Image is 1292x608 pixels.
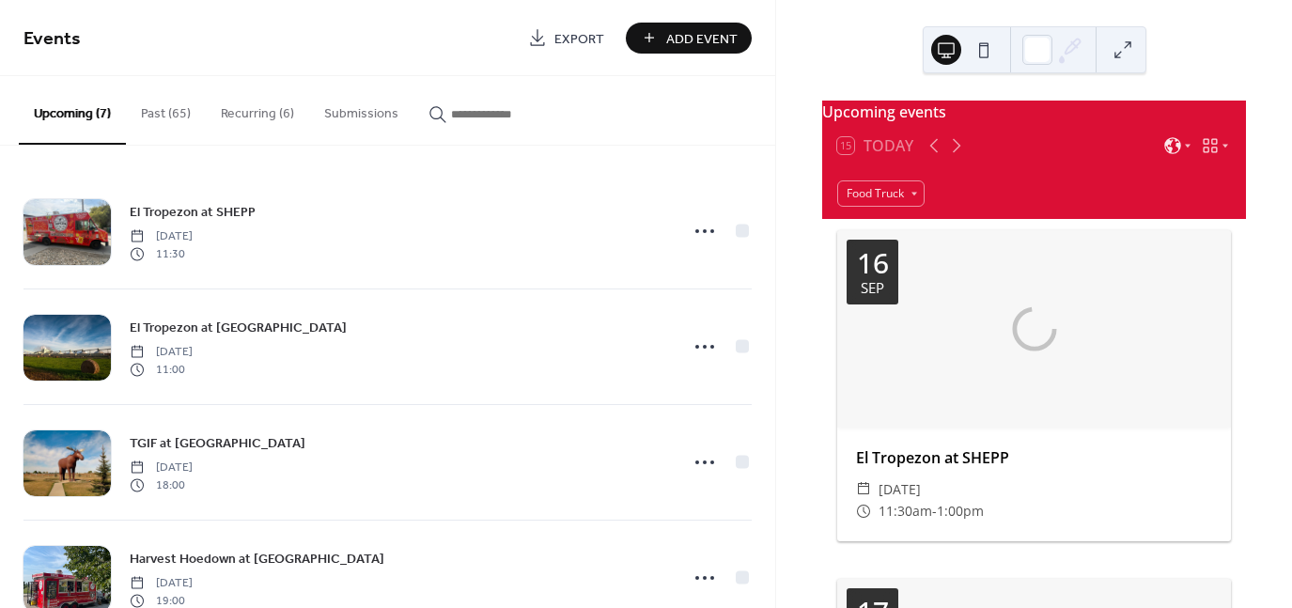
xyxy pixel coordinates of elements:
div: Sep [861,281,884,295]
span: Events [23,21,81,57]
span: [DATE] [130,228,193,245]
span: 11:30am [879,500,932,522]
div: El Tropezon at SHEPP [837,446,1231,469]
span: El Tropezon at [GEOGRAPHIC_DATA] [130,319,347,338]
button: Add Event [626,23,752,54]
span: 18:00 [130,476,193,493]
span: Add Event [666,29,738,49]
span: - [932,500,937,522]
span: [DATE] [130,344,193,361]
div: ​ [856,500,871,522]
span: 11:30 [130,245,193,262]
button: Submissions [309,76,413,143]
span: 1:00pm [937,500,984,522]
div: 16 [857,249,889,277]
span: [DATE] [130,460,193,476]
a: Harvest Hoedown at [GEOGRAPHIC_DATA] [130,548,384,569]
div: Upcoming events [822,101,1246,123]
a: El Tropezon at SHEPP [130,201,256,223]
button: Upcoming (7) [19,76,126,145]
span: El Tropezon at SHEPP [130,203,256,223]
span: [DATE] [130,575,193,592]
span: Harvest Hoedown at [GEOGRAPHIC_DATA] [130,550,384,569]
div: ​ [856,478,871,501]
button: Past (65) [126,76,206,143]
span: TGIF at [GEOGRAPHIC_DATA] [130,434,305,454]
span: Export [554,29,604,49]
a: TGIF at [GEOGRAPHIC_DATA] [130,432,305,454]
a: El Tropezon at [GEOGRAPHIC_DATA] [130,317,347,338]
a: Export [514,23,618,54]
button: Recurring (6) [206,76,309,143]
span: [DATE] [879,478,921,501]
span: 11:00 [130,361,193,378]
